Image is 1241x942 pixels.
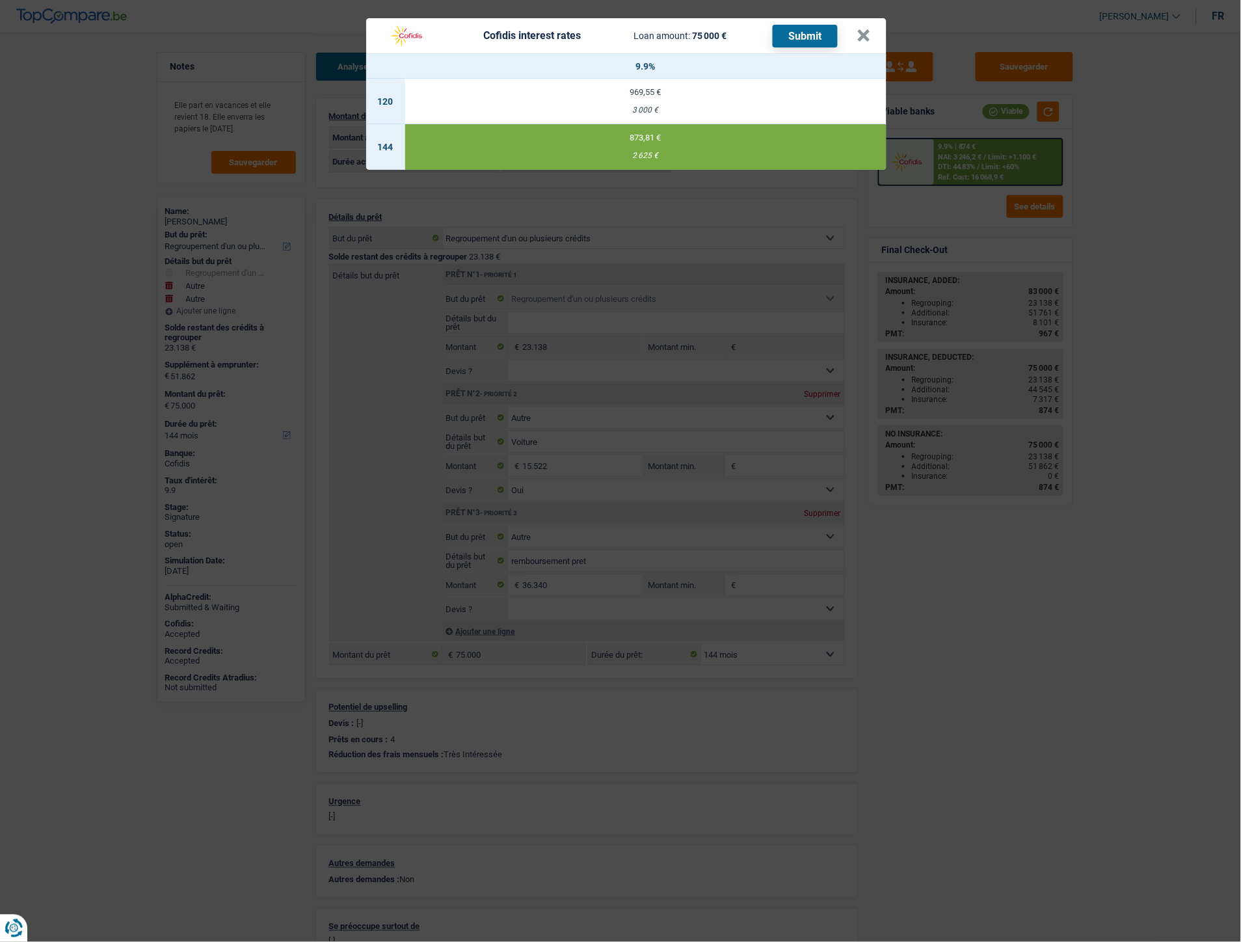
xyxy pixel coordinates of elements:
button: × [857,29,871,42]
div: 873,81 € [405,133,887,142]
div: 2 625 € [405,152,887,160]
span: Loan amount: [634,31,690,41]
td: 120 [366,79,405,124]
div: Cofidis interest rates [483,31,581,41]
td: 144 [366,124,405,170]
div: 3 000 € [405,106,887,114]
button: Submit [773,25,838,47]
img: Cofidis [382,23,431,48]
span: 75 000 € [692,31,727,41]
div: 969,55 € [405,88,887,96]
th: 9.9% [405,54,887,79]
